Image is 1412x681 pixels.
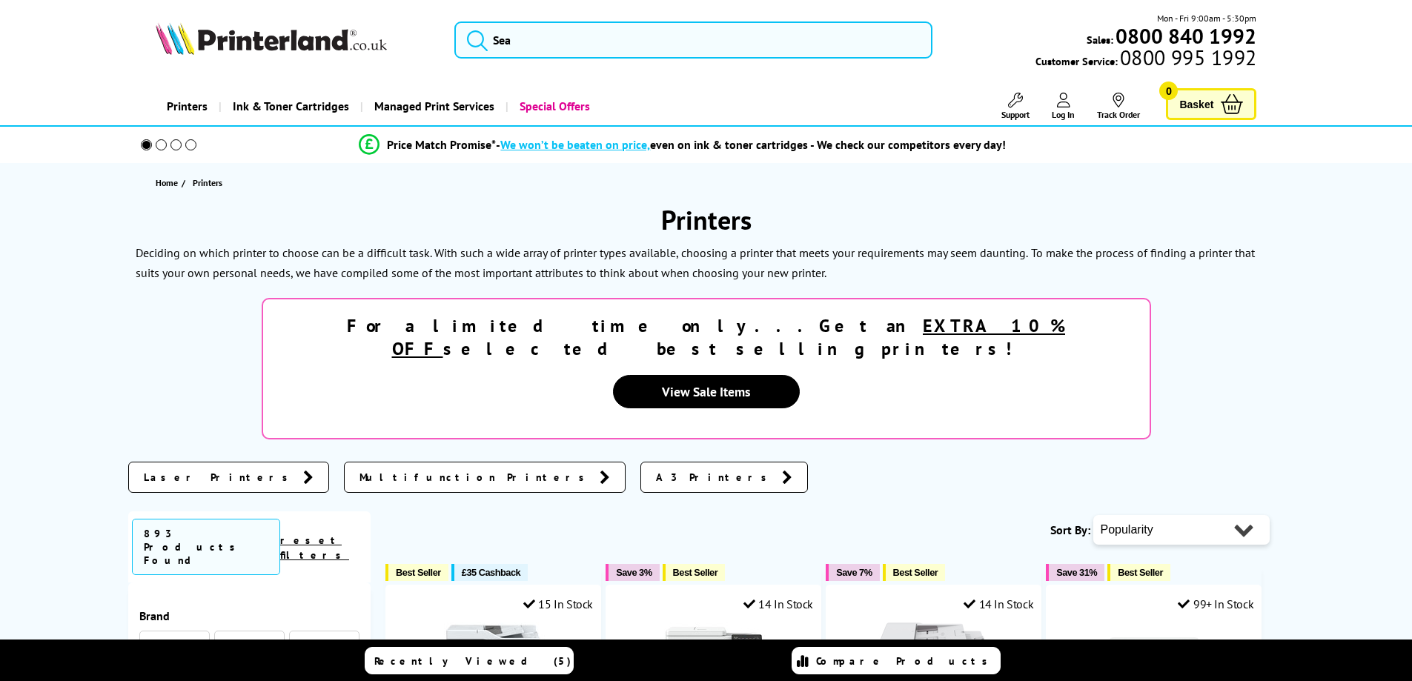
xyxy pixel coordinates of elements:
span: Mon - Fri 9:00am - 5:30pm [1157,11,1256,25]
span: Brand [139,608,360,623]
span: Sort By: [1050,522,1090,537]
a: Printerland Logo [156,22,437,58]
a: Ink & Toner Cartridges [219,87,360,125]
span: Recently Viewed (5) [374,654,571,668]
p: To make the process of finding a printer that suits your own personal needs, we have compiled som... [136,245,1255,280]
span: Price Match Promise* [387,137,496,152]
b: 0800 840 1992 [1116,22,1256,50]
button: Save 7% [826,564,879,581]
a: Support [1001,93,1030,120]
span: Support [1001,109,1030,120]
a: Multifunction Printers [344,462,626,493]
span: Compare Products [816,654,995,668]
div: 14 In Stock [743,597,813,611]
div: 99+ In Stock [1178,597,1253,611]
span: Basket [1179,94,1213,114]
span: Customer Service: [1035,50,1256,68]
p: Deciding on which printer to choose can be a difficult task. With such a wide array of printer ty... [136,245,1028,260]
a: A3 Printers [640,462,808,493]
a: Managed Print Services [360,87,506,125]
strong: For a limited time only...Get an selected best selling printers! [347,314,1065,360]
a: Special Offers [506,87,601,125]
u: EXTRA 10% OFF [392,314,1066,360]
span: Save 31% [1056,567,1097,578]
div: - even on ink & toner cartridges - We check our competitors every day! [496,137,1006,152]
a: View Sale Items [613,375,800,408]
span: Log In [1052,109,1075,120]
span: 893 Products Found [132,519,280,575]
span: 0800 995 1992 [1118,50,1256,64]
span: Save 3% [616,567,652,578]
span: 0 [1159,82,1178,100]
img: Printerland Logo [156,22,387,55]
button: Save 31% [1046,564,1104,581]
span: Best Seller [396,567,441,578]
span: Sales: [1087,33,1113,47]
div: 15 In Stock [523,597,593,611]
button: Best Seller [385,564,448,581]
span: £35 Cashback [462,567,520,578]
span: We won’t be beaten on price, [500,137,650,152]
button: Best Seller [663,564,726,581]
div: 14 In Stock [964,597,1033,611]
a: reset filters [280,534,349,562]
span: Best Seller [893,567,938,578]
a: Laser Printers [128,462,329,493]
a: Printers [156,87,219,125]
button: £35 Cashback [451,564,528,581]
span: A3 Printers [656,470,775,485]
span: Ink & Toner Cartridges [233,87,349,125]
h1: Printers [128,202,1285,237]
a: Log In [1052,93,1075,120]
a: Compare Products [792,647,1001,674]
a: Home [156,175,182,190]
span: Save 7% [836,567,872,578]
span: Laser Printers [144,470,296,485]
span: Multifunction Printers [359,470,592,485]
li: modal_Promise [121,132,1245,158]
input: Sea [454,21,932,59]
button: Best Seller [1107,564,1170,581]
a: Track Order [1097,93,1140,120]
a: Basket 0 [1166,88,1256,120]
span: Best Seller [1118,567,1163,578]
span: Best Seller [673,567,718,578]
span: Printers [193,177,222,188]
button: Save 3% [606,564,659,581]
a: Recently Viewed (5) [365,647,574,674]
a: 0800 840 1992 [1113,29,1256,43]
button: Best Seller [883,564,946,581]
